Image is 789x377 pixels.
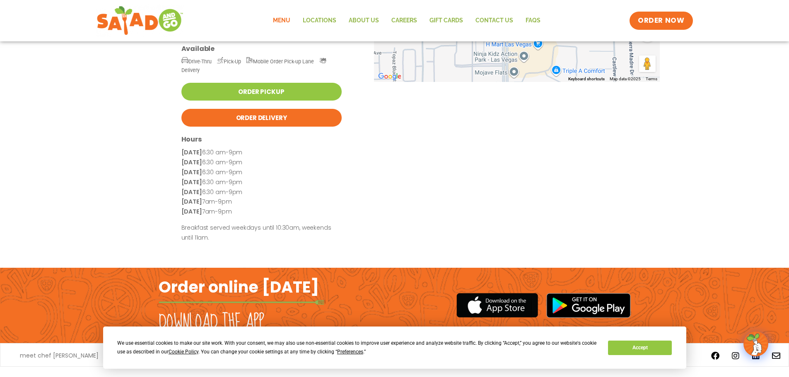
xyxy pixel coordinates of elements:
[385,11,423,30] a: Careers
[630,12,692,30] a: ORDER NOW
[246,58,314,65] span: Mobile Order Pick-up Lane
[343,11,385,30] a: About Us
[610,77,641,81] span: Map data ©2025
[181,148,342,158] p: 6:30 am-9pm
[20,353,99,358] a: meet chef [PERSON_NAME]
[608,341,672,355] button: Accept
[546,293,631,318] img: google_play
[181,158,342,168] p: 6:30 am-9pm
[423,11,469,30] a: GIFT CARDS
[181,207,342,217] p: 7am-9pm
[181,109,342,127] a: Order Delivery
[181,135,342,144] h3: Hours
[169,349,198,355] span: Cookie Policy
[217,58,241,65] span: Pick-Up
[181,223,342,243] p: Breakfast served weekdays until 10:30am, weekends until 11am.
[519,11,547,30] a: FAQs
[103,327,686,369] div: Cookie Consent Prompt
[159,300,324,305] img: fork
[638,16,684,26] span: ORDER NOW
[181,168,202,176] strong: [DATE]
[181,178,202,186] strong: [DATE]
[181,197,202,206] strong: [DATE]
[181,168,342,178] p: 6:30 am-9pm
[159,277,319,297] h2: Order online [DATE]
[181,178,342,187] p: 6:30 am-9pm
[181,83,342,101] a: Order Pickup
[181,187,342,197] p: 6:30 am-9pm
[181,158,202,166] strong: [DATE]
[181,58,212,65] span: Drive-Thru
[639,55,656,72] button: Drag Pegman onto the map to open Street View
[181,188,202,196] strong: [DATE]
[456,292,538,319] img: appstore
[267,11,547,30] nav: Menu
[117,339,598,356] div: We use essential cookies to make our site work. With your consent, we may also use non-essential ...
[181,148,202,156] strong: [DATE]
[159,310,264,334] h2: Download the app
[646,77,657,81] a: Terms (opens in new tab)
[469,11,519,30] a: Contact Us
[267,11,297,30] a: Menu
[181,44,342,53] h3: Available
[181,197,342,207] p: 7am-9pm
[97,4,184,37] img: new-SAG-logo-768×292
[297,11,343,30] a: Locations
[337,349,363,355] span: Preferences
[181,207,202,216] strong: [DATE]
[744,332,767,355] img: wpChatIcon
